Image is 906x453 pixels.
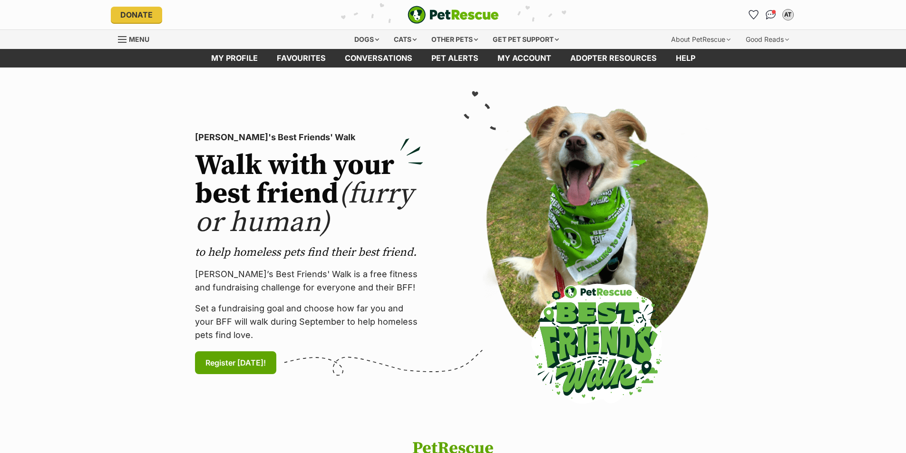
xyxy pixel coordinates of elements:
[348,30,386,49] div: Dogs
[195,176,413,241] span: (furry or human)
[739,30,796,49] div: Good Reads
[195,268,423,294] p: [PERSON_NAME]’s Best Friends' Walk is a free fitness and fundraising challenge for everyone and t...
[766,10,776,19] img: chat-41dd97257d64d25036548639549fe6c8038ab92f7586957e7f3b1b290dea8141.svg
[746,7,796,22] ul: Account quick links
[129,35,149,43] span: Menu
[118,30,156,47] a: Menu
[195,152,423,237] h2: Walk with your best friend
[422,49,488,67] a: Pet alerts
[763,7,779,22] a: Conversations
[111,7,162,23] a: Donate
[267,49,335,67] a: Favourites
[425,30,485,49] div: Other pets
[783,10,793,19] div: AT
[488,49,561,67] a: My account
[486,30,565,49] div: Get pet support
[561,49,666,67] a: Adopter resources
[666,49,705,67] a: Help
[335,49,422,67] a: conversations
[205,357,266,368] span: Register [DATE]!
[195,131,423,144] p: [PERSON_NAME]'s Best Friends' Walk
[746,7,761,22] a: Favourites
[664,30,737,49] div: About PetRescue
[408,6,499,24] a: PetRescue
[408,6,499,24] img: logo-e224e6f780fb5917bec1dbf3a21bbac754714ae5b6737aabdf751b685950b380.svg
[387,30,423,49] div: Cats
[780,7,796,22] button: My account
[195,245,423,260] p: to help homeless pets find their best friend.
[202,49,267,67] a: My profile
[195,351,276,374] a: Register [DATE]!
[195,302,423,342] p: Set a fundraising goal and choose how far you and your BFF will walk during September to help hom...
